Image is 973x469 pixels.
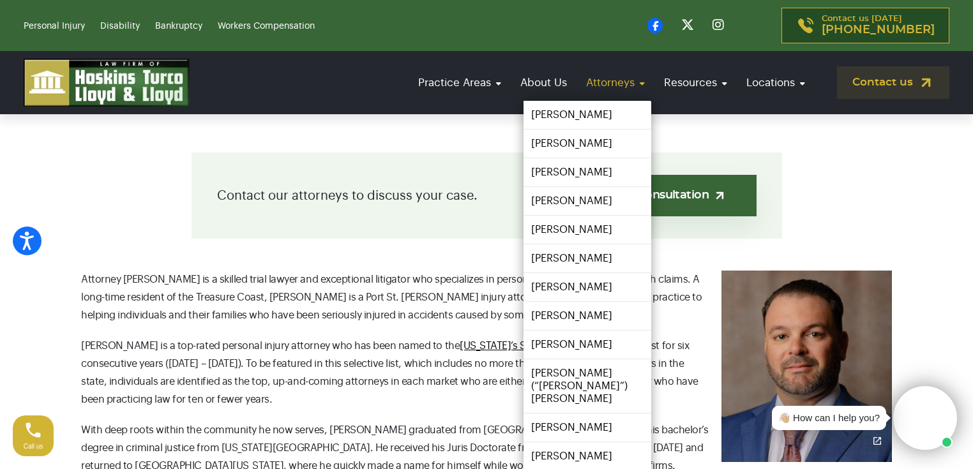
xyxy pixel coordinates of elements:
[524,331,651,359] a: [PERSON_NAME]
[658,64,734,101] a: Resources
[713,189,727,202] img: arrow-up-right-light.svg
[551,175,756,216] a: Get a free consultation
[778,411,880,426] div: 👋🏼 How can I help you?
[822,24,935,36] span: [PHONE_NUMBER]
[524,359,651,413] a: [PERSON_NAME] (“[PERSON_NAME]”) [PERSON_NAME]
[81,271,892,324] p: Attorney [PERSON_NAME] is a skilled trial lawyer and exceptional litigator who specializes in per...
[192,153,782,239] div: Contact our attorneys to discuss your case.
[524,273,651,301] a: [PERSON_NAME]
[524,413,651,442] a: [PERSON_NAME]
[524,302,651,330] a: [PERSON_NAME]
[721,271,892,462] img: Attorney Josh Heller
[218,22,315,31] a: Workers Compensation
[864,428,891,454] a: Open chat
[412,64,508,101] a: Practice Areas
[524,187,651,215] a: [PERSON_NAME]
[524,130,651,158] a: [PERSON_NAME]
[24,22,85,31] a: Personal Injury
[580,64,651,101] a: Attorneys
[460,341,647,351] a: [US_STATE]’s Super Lawyers® Rising Stars
[24,443,43,450] span: Call us
[524,158,651,186] a: [PERSON_NAME]
[514,64,573,101] a: About Us
[155,22,202,31] a: Bankruptcy
[24,59,190,107] img: logo
[81,337,892,408] p: [PERSON_NAME] is a top-rated personal injury attorney who has been named to the list for six cons...
[524,101,651,129] a: [PERSON_NAME]
[100,22,140,31] a: Disability
[740,64,811,101] a: Locations
[837,66,949,99] a: Contact us
[524,216,651,244] a: [PERSON_NAME]
[822,15,935,36] p: Contact us [DATE]
[524,244,651,272] a: [PERSON_NAME]
[781,8,949,43] a: Contact us [DATE][PHONE_NUMBER]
